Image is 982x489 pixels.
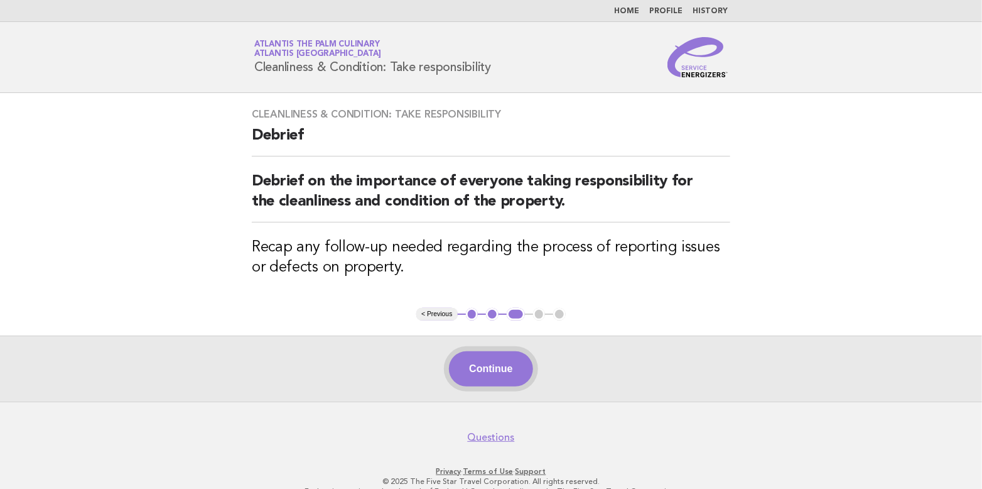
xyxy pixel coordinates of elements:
[463,467,514,476] a: Terms of Use
[468,431,515,444] a: Questions
[449,351,532,387] button: Continue
[466,308,478,321] button: 1
[254,50,381,58] span: Atlantis [GEOGRAPHIC_DATA]
[252,108,730,121] h3: Cleanliness & Condition: Take responsibility
[252,172,730,223] h2: Debrief on the importance of everyone taking responsibility for the cleanliness and condition of ...
[107,466,875,476] p: · ·
[486,308,499,321] button: 2
[693,8,728,15] a: History
[507,308,525,321] button: 3
[416,308,457,321] button: < Previous
[614,8,639,15] a: Home
[107,476,875,486] p: © 2025 The Five Star Travel Corporation. All rights reserved.
[667,37,728,77] img: Service Energizers
[252,238,730,278] h3: Recap any follow-up needed regarding the process of reporting issues or defects on property.
[436,467,461,476] a: Privacy
[254,41,491,74] h1: Cleanliness & Condition: Take responsibility
[649,8,683,15] a: Profile
[252,126,730,157] h2: Debrief
[515,467,546,476] a: Support
[254,40,381,58] a: Atlantis The Palm CulinaryAtlantis [GEOGRAPHIC_DATA]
